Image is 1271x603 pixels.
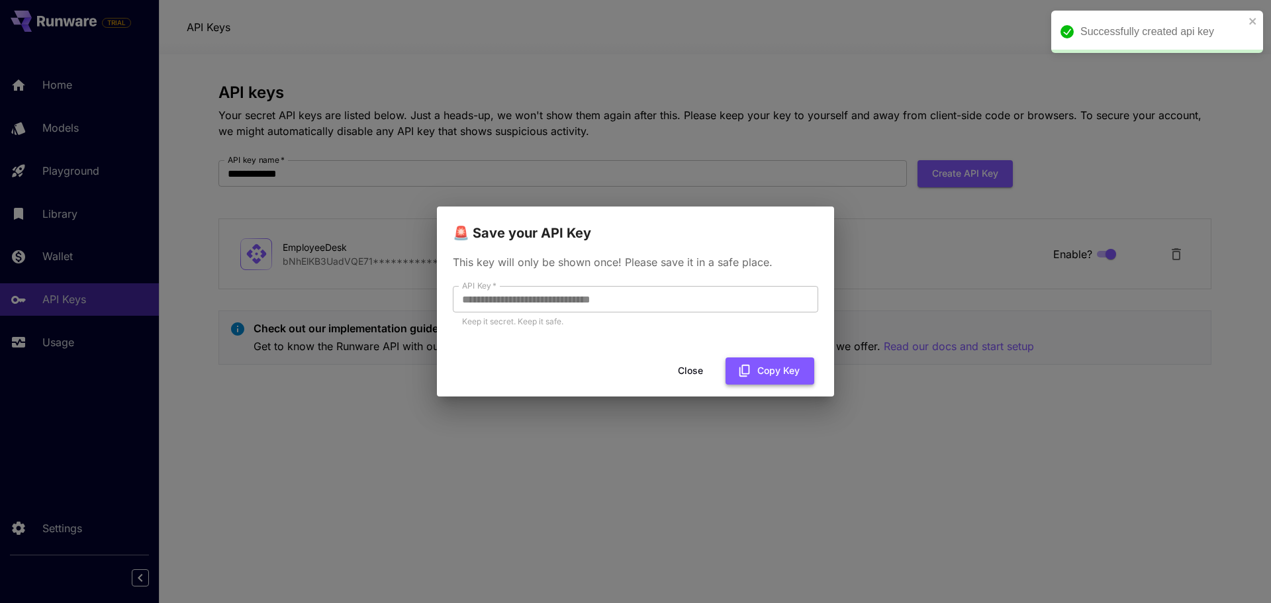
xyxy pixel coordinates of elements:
label: API Key [462,280,496,291]
button: Copy Key [726,357,814,385]
p: This key will only be shown once! Please save it in a safe place. [453,254,818,270]
button: close [1248,16,1258,26]
p: Keep it secret. Keep it safe. [462,315,809,328]
button: Close [661,357,720,385]
h2: 🚨 Save your API Key [437,207,834,244]
div: Successfully created api key [1080,24,1245,40]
